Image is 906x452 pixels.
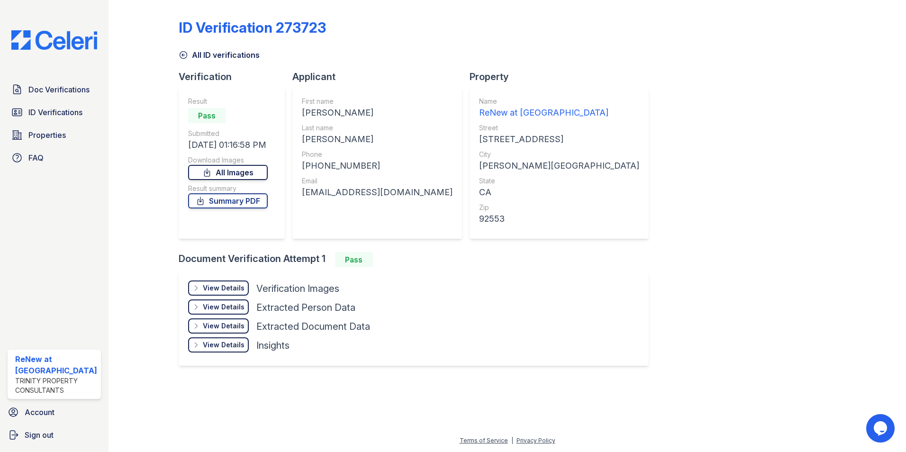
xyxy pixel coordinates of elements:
div: View Details [203,302,245,312]
div: CA [479,186,639,199]
div: View Details [203,340,245,350]
a: Name ReNew at [GEOGRAPHIC_DATA] [479,97,639,119]
div: ReNew at [GEOGRAPHIC_DATA] [15,353,97,376]
div: View Details [203,321,245,331]
div: ReNew at [GEOGRAPHIC_DATA] [479,106,639,119]
a: Doc Verifications [8,80,101,99]
a: FAQ [8,148,101,167]
div: Street [479,123,639,133]
div: [PERSON_NAME][GEOGRAPHIC_DATA] [479,159,639,172]
div: [STREET_ADDRESS] [479,133,639,146]
div: Trinity Property Consultants [15,376,97,395]
div: City [479,150,639,159]
div: Document Verification Attempt 1 [179,252,656,267]
div: Result [188,97,268,106]
div: Extracted Person Data [256,301,355,314]
a: Sign out [4,425,105,444]
div: Submitted [188,129,268,138]
a: All Images [188,165,268,180]
div: | [511,437,513,444]
div: Download Images [188,155,268,165]
a: All ID verifications [179,49,260,61]
div: Pass [335,252,373,267]
a: ID Verifications [8,103,101,122]
div: Pass [188,108,226,123]
div: Name [479,97,639,106]
div: [DATE] 01:16:58 PM [188,138,268,152]
div: Property [470,70,656,83]
div: Extracted Document Data [256,320,370,333]
div: Email [302,176,453,186]
div: First name [302,97,453,106]
span: FAQ [28,152,44,163]
span: Account [25,407,54,418]
span: Properties [28,129,66,141]
div: State [479,176,639,186]
span: Sign out [25,429,54,441]
a: Privacy Policy [516,437,555,444]
div: Last name [302,123,453,133]
div: Result summary [188,184,268,193]
div: View Details [203,283,245,293]
a: Summary PDF [188,193,268,208]
div: 92553 [479,212,639,226]
div: [PERSON_NAME] [302,106,453,119]
div: Phone [302,150,453,159]
div: [PERSON_NAME] [302,133,453,146]
div: Insights [256,339,290,352]
span: ID Verifications [28,107,82,118]
a: Properties [8,126,101,145]
div: Verification [179,70,292,83]
div: [EMAIL_ADDRESS][DOMAIN_NAME] [302,186,453,199]
div: Zip [479,203,639,212]
div: Applicant [292,70,470,83]
a: Account [4,403,105,422]
a: Terms of Service [460,437,508,444]
iframe: chat widget [866,414,897,443]
div: Verification Images [256,282,339,295]
div: ID Verification 273723 [179,19,326,36]
img: CE_Logo_Blue-a8612792a0a2168367f1c8372b55b34899dd931a85d93a1a3d3e32e68fde9ad4.png [4,30,105,50]
span: Doc Verifications [28,84,90,95]
div: [PHONE_NUMBER] [302,159,453,172]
